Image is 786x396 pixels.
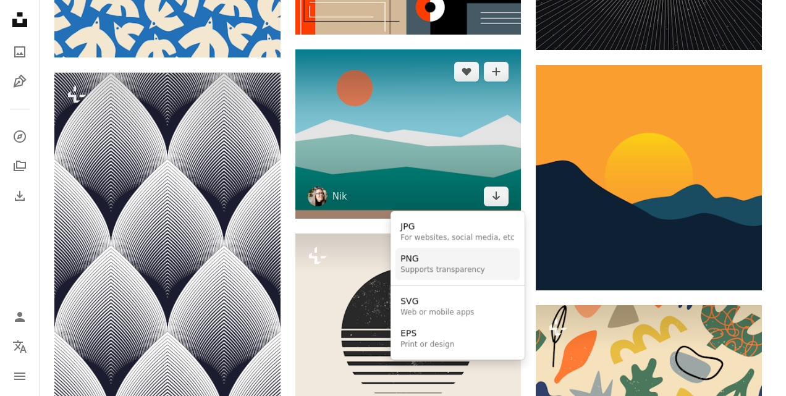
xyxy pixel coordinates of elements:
[484,187,509,206] button: Choose download format
[400,221,515,233] div: JPG
[400,308,474,318] div: Web or mobile apps
[400,265,485,275] div: Supports transparency
[400,327,454,340] div: EPS
[400,295,474,308] div: SVG
[400,233,515,243] div: For websites, social media, etc
[391,211,525,360] div: Choose download format
[400,253,485,265] div: PNG
[400,340,454,350] div: Print or design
